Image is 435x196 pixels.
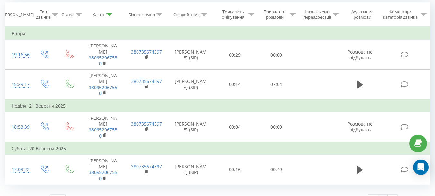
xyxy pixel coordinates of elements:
[261,9,288,20] div: Тривалість розмови
[92,12,105,17] div: Клієнт
[36,9,51,20] div: Тип дзвінка
[256,40,297,70] td: 00:00
[220,9,247,20] div: Тривалість очікування
[89,55,117,67] a: 380952067550
[168,40,214,70] td: [PERSON_NAME] (SIP)
[131,49,162,55] a: 380735674397
[81,155,125,185] td: [PERSON_NAME]
[12,163,25,176] div: 17:03:22
[61,12,74,17] div: Статус
[346,9,379,20] div: Аудіозапис розмови
[81,112,125,142] td: [PERSON_NAME]
[12,48,25,61] div: 19:16:56
[131,78,162,84] a: 380735674397
[214,112,256,142] td: 00:04
[5,142,430,155] td: Субота, 20 Вересня 2025
[347,121,373,133] span: Розмова не відбулась
[5,99,430,112] td: Неділя, 21 Вересня 2025
[347,49,373,61] span: Розмова не відбулась
[12,78,25,91] div: 15:29:17
[131,121,162,127] a: 380735674397
[89,84,117,96] a: 380952067550
[81,70,125,99] td: [PERSON_NAME]
[168,112,214,142] td: [PERSON_NAME] (SIP)
[89,169,117,181] a: 380952067550
[5,27,430,40] td: Вчора
[89,127,117,139] a: 380952067550
[128,12,155,17] div: Бізнес номер
[413,160,429,175] div: Open Intercom Messenger
[256,112,297,142] td: 00:00
[168,70,214,99] td: [PERSON_NAME] (SIP)
[382,9,419,20] div: Коментар/категорія дзвінка
[256,155,297,185] td: 00:49
[12,121,25,133] div: 18:53:39
[168,155,214,185] td: [PERSON_NAME] (SIP)
[214,70,256,99] td: 00:14
[1,12,34,17] div: [PERSON_NAME]
[256,70,297,99] td: 07:04
[131,163,162,170] a: 380735674397
[173,12,200,17] div: Співробітник
[214,40,256,70] td: 00:29
[81,40,125,70] td: [PERSON_NAME]
[303,9,331,20] div: Назва схеми переадресації
[214,155,256,185] td: 00:16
